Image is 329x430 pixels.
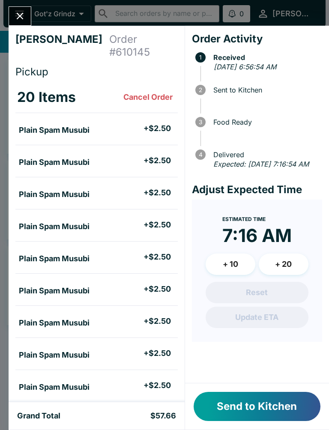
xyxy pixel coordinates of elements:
[19,318,90,328] h5: Plain Spam Musubi
[209,86,322,94] span: Sent to Kitchen
[222,224,292,247] time: 7:16 AM
[259,254,308,275] button: + 20
[194,392,320,421] button: Send to Kitchen
[199,54,202,61] text: 1
[17,89,76,106] h3: 20 Items
[19,125,90,135] h5: Plain Spam Musubi
[19,254,90,264] h5: Plain Spam Musubi
[199,119,202,125] text: 3
[144,123,171,134] h5: + $2.50
[144,380,171,391] h5: + $2.50
[150,411,176,421] h5: $57.66
[19,382,90,392] h5: Plain Spam Musubi
[144,188,171,198] h5: + $2.50
[198,151,202,158] text: 4
[144,284,171,294] h5: + $2.50
[19,221,90,232] h5: Plain Spam Musubi
[109,33,178,59] h4: Order # 610145
[19,286,90,296] h5: Plain Spam Musubi
[120,89,176,106] button: Cancel Order
[192,33,322,45] h4: Order Activity
[209,118,322,126] span: Food Ready
[144,155,171,166] h5: + $2.50
[209,54,322,61] span: Received
[206,254,255,275] button: + 10
[199,87,202,93] text: 2
[144,316,171,326] h5: + $2.50
[144,348,171,358] h5: + $2.50
[192,183,322,196] h4: Adjust Expected Time
[209,151,322,158] span: Delivered
[222,216,266,222] span: Estimated Time
[213,160,309,168] em: Expected: [DATE] 7:16:54 AM
[19,157,90,167] h5: Plain Spam Musubi
[214,63,276,71] em: [DATE] 6:56:54 AM
[15,33,109,59] h4: [PERSON_NAME]
[15,66,48,78] span: Pickup
[144,252,171,262] h5: + $2.50
[144,220,171,230] h5: + $2.50
[17,411,60,421] h5: Grand Total
[19,189,90,200] h5: Plain Spam Musubi
[19,350,90,360] h5: Plain Spam Musubi
[9,7,31,25] button: Close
